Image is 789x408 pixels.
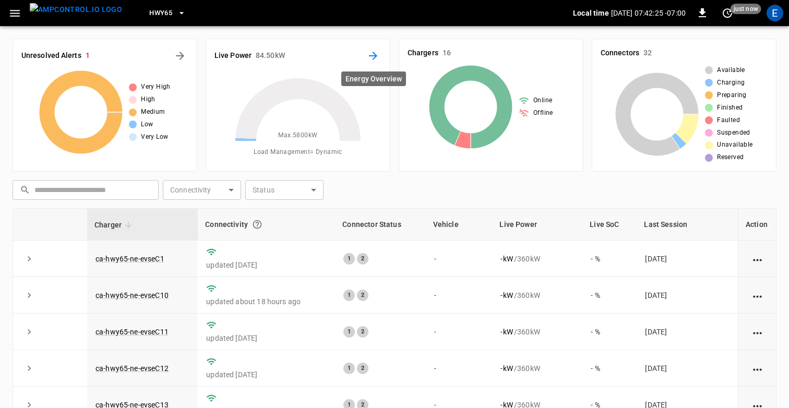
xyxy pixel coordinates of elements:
[717,140,752,150] span: Unavailable
[601,47,639,59] h6: Connectors
[21,324,37,340] button: expand row
[21,287,37,303] button: expand row
[500,290,574,301] div: / 360 kW
[141,119,153,130] span: Low
[717,78,745,88] span: Charging
[95,291,169,299] a: ca-hwy65-ne-evseC10
[95,364,169,373] a: ca-hwy65-ne-evseC12
[21,361,37,376] button: expand row
[637,314,738,350] td: [DATE]
[141,132,168,142] span: Very Low
[717,90,747,101] span: Preparing
[426,350,493,387] td: -
[611,8,686,18] p: [DATE] 07:42:25 -07:00
[256,50,285,62] h6: 84.50 kW
[573,8,609,18] p: Local time
[426,314,493,350] td: -
[751,363,764,374] div: action cell options
[643,47,652,59] h6: 32
[500,254,512,264] p: - kW
[767,5,783,21] div: profile-icon
[341,71,406,86] div: Energy Overview
[492,209,582,241] th: Live Power
[408,47,438,59] h6: Chargers
[533,95,552,106] span: Online
[637,241,738,277] td: [DATE]
[254,147,342,158] span: Load Management = Dynamic
[500,254,574,264] div: / 360 kW
[141,107,165,117] span: Medium
[145,3,190,23] button: HWY65
[21,50,81,62] h6: Unresolved Alerts
[533,108,553,118] span: Offline
[582,314,637,350] td: - %
[248,215,267,234] button: Connection between the charger and our software.
[343,363,355,374] div: 1
[717,152,744,163] span: Reserved
[637,350,738,387] td: [DATE]
[95,328,169,336] a: ca-hwy65-ne-evseC11
[582,350,637,387] td: - %
[357,253,368,265] div: 2
[94,219,135,231] span: Charger
[500,363,574,374] div: / 360 kW
[206,260,327,270] p: updated [DATE]
[86,50,90,62] h6: 1
[719,5,736,21] button: set refresh interval
[717,103,743,113] span: Finished
[149,7,172,19] span: HWY65
[717,115,740,126] span: Faulted
[30,3,122,16] img: ampcontrol.io logo
[751,327,764,337] div: action cell options
[582,209,637,241] th: Live SoC
[500,290,512,301] p: - kW
[637,277,738,314] td: [DATE]
[141,94,156,105] span: High
[214,50,252,62] h6: Live Power
[357,326,368,338] div: 2
[205,215,328,234] div: Connectivity
[582,277,637,314] td: - %
[717,128,750,138] span: Suspended
[582,241,637,277] td: - %
[21,251,37,267] button: expand row
[751,290,764,301] div: action cell options
[343,290,355,301] div: 1
[426,241,493,277] td: -
[443,47,451,59] h6: 16
[172,47,188,64] button: All Alerts
[738,209,776,241] th: Action
[95,255,164,263] a: ca-hwy65-ne-evseC1
[343,253,355,265] div: 1
[357,290,368,301] div: 2
[751,254,764,264] div: action cell options
[343,326,355,338] div: 1
[500,327,574,337] div: / 360 kW
[500,327,512,337] p: - kW
[426,209,493,241] th: Vehicle
[335,209,425,241] th: Connector Status
[206,296,327,307] p: updated about 18 hours ago
[141,82,171,92] span: Very High
[731,4,761,14] span: just now
[357,363,368,374] div: 2
[206,333,327,343] p: updated [DATE]
[365,47,381,64] button: Energy Overview
[426,277,493,314] td: -
[278,130,317,141] span: Max. 5800 kW
[206,369,327,380] p: updated [DATE]
[500,363,512,374] p: - kW
[717,65,745,76] span: Available
[637,209,738,241] th: Last Session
